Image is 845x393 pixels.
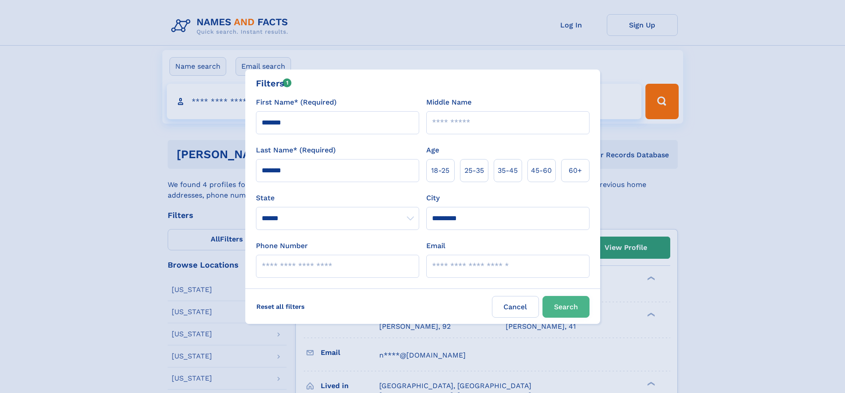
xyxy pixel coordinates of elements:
[256,145,336,156] label: Last Name* (Required)
[569,165,582,176] span: 60+
[251,296,310,317] label: Reset all filters
[256,77,292,90] div: Filters
[426,193,440,203] label: City
[464,165,484,176] span: 25‑35
[256,97,337,108] label: First Name* (Required)
[426,97,472,108] label: Middle Name
[431,165,449,176] span: 18‑25
[256,193,419,203] label: State
[426,241,445,251] label: Email
[426,145,439,156] label: Age
[492,296,539,318] label: Cancel
[531,165,552,176] span: 45‑60
[542,296,590,318] button: Search
[498,165,518,176] span: 35‑45
[256,241,308,251] label: Phone Number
